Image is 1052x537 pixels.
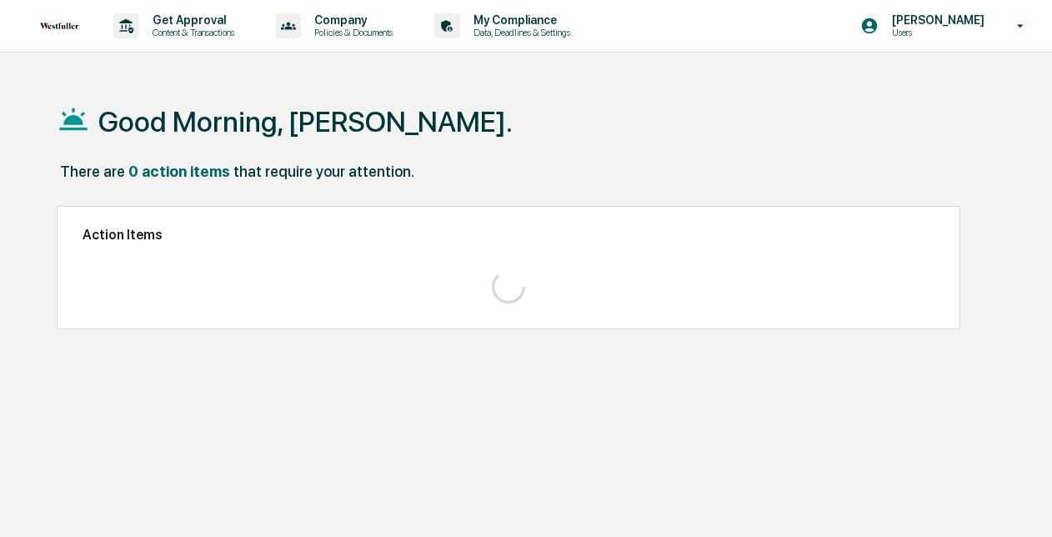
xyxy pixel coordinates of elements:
p: My Compliance [460,13,579,27]
p: Data, Deadlines & Settings [460,27,579,38]
p: Company [301,13,401,27]
div: that require your attention. [233,163,414,180]
h2: Action Items [83,227,934,243]
img: logo [40,23,80,29]
div: 0 action items [128,163,230,180]
p: [PERSON_NAME] [879,13,993,27]
p: Users [879,27,993,38]
h1: Good Morning, [PERSON_NAME]. [98,105,513,138]
div: There are [60,163,125,180]
p: Get Approval [139,13,243,27]
p: Policies & Documents [301,27,401,38]
p: Content & Transactions [139,27,243,38]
